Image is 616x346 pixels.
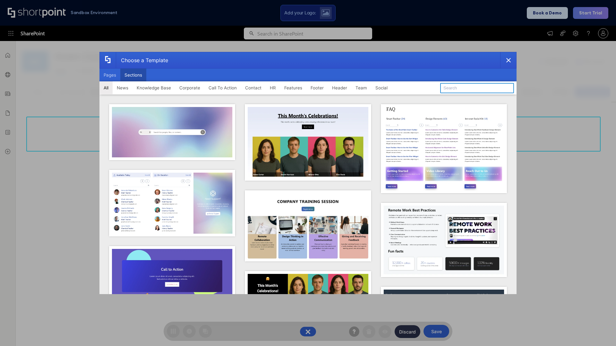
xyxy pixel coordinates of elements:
[328,81,351,94] button: Header
[241,81,266,94] button: Contact
[266,81,280,94] button: HR
[99,69,120,81] button: Pages
[113,81,133,94] button: News
[351,81,371,94] button: Team
[99,52,517,294] div: template selector
[280,81,306,94] button: Features
[175,81,204,94] button: Corporate
[133,81,175,94] button: Knowledge Base
[99,81,113,94] button: All
[584,315,616,346] iframe: Chat Widget
[116,52,168,68] div: Choose a Template
[204,81,241,94] button: Call To Action
[440,83,514,93] input: Search
[306,81,328,94] button: Footer
[371,81,392,94] button: Social
[120,69,146,81] button: Sections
